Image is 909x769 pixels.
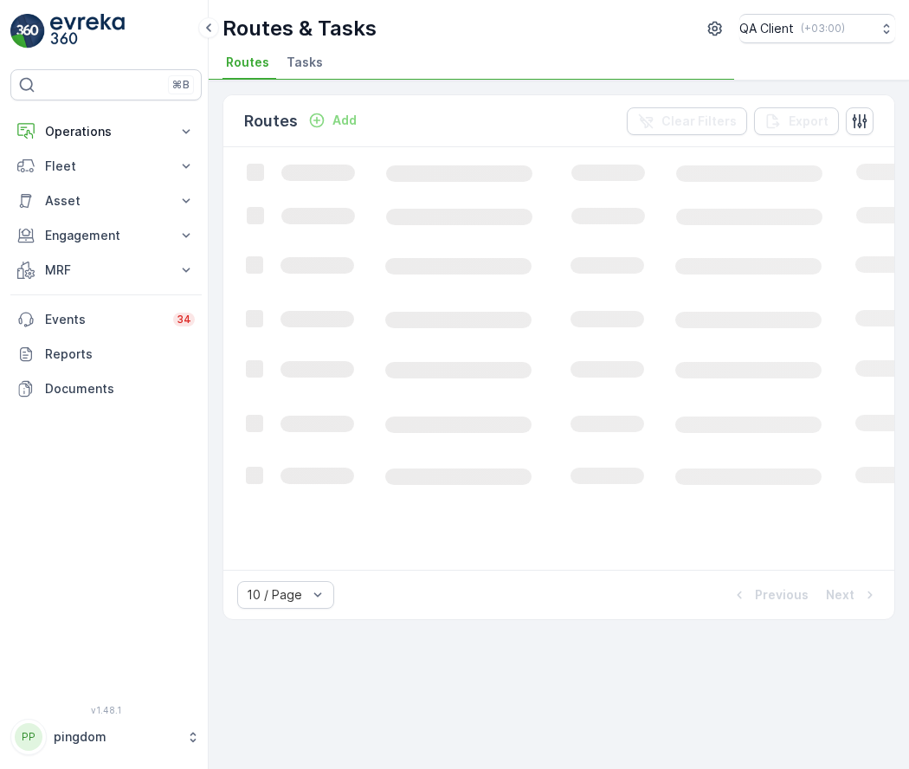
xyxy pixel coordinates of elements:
p: Asset [45,192,167,210]
img: logo [10,14,45,48]
p: Add [332,112,357,129]
button: Previous [729,585,810,605]
button: Engagement [10,218,202,253]
span: Tasks [287,54,323,71]
a: Events34 [10,302,202,337]
p: Next [826,586,854,604]
button: Add [301,110,364,131]
p: Engagement [45,227,167,244]
span: v 1.48.1 [10,705,202,715]
p: ( +03:00 ) [801,22,845,36]
img: logo_light-DOdMpM7g.png [50,14,125,48]
p: pingdom [54,728,177,746]
a: Documents [10,372,202,406]
p: Export [789,113,828,130]
a: Reports [10,337,202,372]
p: Events [45,311,163,328]
button: Clear Filters [627,107,747,135]
p: Reports [45,346,195,363]
p: Fleet [45,158,167,175]
p: Routes [244,109,298,133]
p: Clear Filters [661,113,737,130]
span: Routes [226,54,269,71]
button: QA Client(+03:00) [739,14,895,43]
p: Operations [45,123,167,140]
button: Operations [10,114,202,149]
p: ⌘B [172,78,190,92]
p: Documents [45,380,195,397]
div: PP [15,723,42,751]
p: MRF [45,262,167,279]
p: 34 [177,313,191,326]
button: MRF [10,253,202,288]
button: Export [754,107,839,135]
button: Asset [10,184,202,218]
p: QA Client [739,20,794,37]
button: Fleet [10,149,202,184]
p: Previous [755,586,809,604]
p: Routes & Tasks [222,15,377,42]
button: PPpingdom [10,719,202,755]
button: Next [824,585,880,605]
